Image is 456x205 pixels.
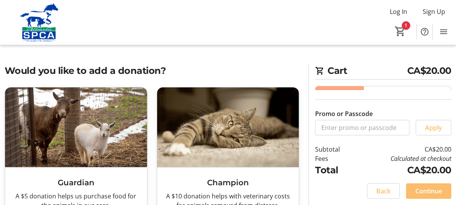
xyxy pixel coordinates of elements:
img: Guardian [5,87,147,167]
button: Cart [393,24,407,38]
span: Apply [425,123,442,132]
td: Fees [315,154,355,163]
span: Sign Up [423,7,445,16]
span: Back [376,186,391,196]
button: Sign Up [417,5,451,18]
button: Menu [436,24,451,39]
h2: Cart [315,64,451,80]
td: Calculated at checkout [355,154,451,163]
label: Promo or Passcode [315,109,373,118]
button: Back [367,183,400,199]
td: CA$20.00 [355,163,451,177]
img: Alberta SPCA's Logo [5,3,74,42]
h3: Champion [163,177,293,188]
span: CA$20.00 [407,64,451,78]
button: Apply [416,120,451,135]
input: Enter promo or passcode [315,120,410,135]
td: CA$20.00 [355,145,451,154]
h2: Would you like to add a donation? [5,64,299,78]
button: Log In [384,5,413,18]
td: Total [315,163,355,177]
button: Help [417,24,432,39]
img: Champion [157,87,299,167]
h3: Guardian [11,177,141,188]
button: Continue [406,183,451,199]
td: Subtotal [315,145,355,154]
div: Total Tickets: 4 [364,86,451,173]
span: Log In [390,7,407,16]
span: Continue [415,186,442,196]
